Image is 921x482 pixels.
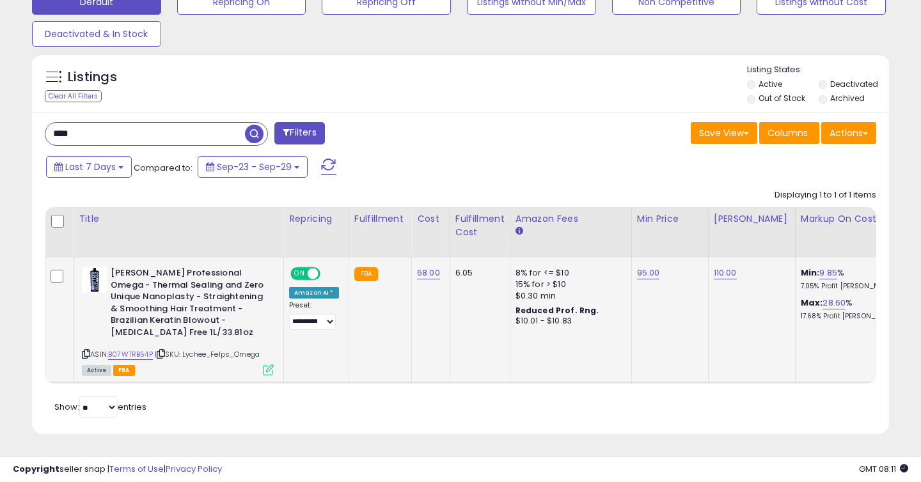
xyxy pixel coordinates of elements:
span: FBA [113,365,135,376]
div: Amazon Fees [516,212,626,226]
small: Amazon Fees. [516,226,523,237]
label: Archived [830,93,865,104]
small: FBA [354,267,378,281]
button: Save View [691,122,757,144]
div: seller snap | | [13,463,222,476]
div: Min Price [637,212,703,226]
div: Markup on Cost [801,212,911,226]
a: 9.85 [819,267,837,279]
div: Amazon AI * [289,287,339,299]
div: Cost [417,212,445,226]
div: % [801,267,907,291]
th: The percentage added to the cost of goods (COGS) that forms the calculator for Min & Max prices. [795,207,917,258]
button: Sep-23 - Sep-29 [198,156,308,178]
img: 41U5dhrYKNL._SL40_.jpg [82,267,107,293]
span: Sep-23 - Sep-29 [217,160,292,173]
span: | SKU: Lychee_Felps_Omega [155,349,260,359]
a: 68.00 [417,267,440,279]
a: Terms of Use [109,463,164,475]
div: Displaying 1 to 1 of 1 items [775,189,876,201]
p: 17.68% Profit [PERSON_NAME] [801,312,907,321]
div: 8% for <= $10 [516,267,622,279]
div: 15% for > $10 [516,279,622,290]
a: B07WTRB54P [108,349,153,360]
span: Compared to: [134,162,193,174]
div: $0.30 min [516,290,622,302]
span: OFF [319,268,339,279]
label: Active [759,79,782,89]
button: Actions [821,122,876,144]
span: All listings currently available for purchase on Amazon [82,365,111,376]
a: 95.00 [637,267,660,279]
b: Min: [801,267,820,279]
h5: Listings [68,68,117,86]
b: Reduced Prof. Rng. [516,305,599,316]
a: Privacy Policy [166,463,222,475]
label: Deactivated [830,79,878,89]
p: Listing States: [747,64,890,76]
div: ASIN: [82,267,274,374]
button: Last 7 Days [46,156,132,178]
b: Max: [801,297,823,309]
div: Repricing [289,212,343,226]
a: 28.60 [823,297,846,309]
div: 6.05 [455,267,500,279]
button: Filters [274,122,324,144]
span: ON [292,268,308,279]
span: Last 7 Days [65,160,116,173]
button: Deactivated & In Stock [32,21,161,47]
div: Fulfillment [354,212,406,226]
span: Show: entries [54,401,146,413]
div: Preset: [289,301,339,330]
a: 110.00 [714,267,737,279]
div: Fulfillment Cost [455,212,505,239]
button: Columns [759,122,819,144]
div: [PERSON_NAME] [714,212,790,226]
div: Clear All Filters [45,90,102,102]
span: Columns [767,127,808,139]
p: 7.05% Profit [PERSON_NAME] [801,282,907,291]
span: 2025-10-8 08:11 GMT [859,463,908,475]
div: $10.01 - $10.83 [516,316,622,327]
strong: Copyright [13,463,59,475]
div: % [801,297,907,321]
div: Title [79,212,278,226]
label: Out of Stock [759,93,805,104]
b: [PERSON_NAME] Professional Omega - Thermal Sealing and Zero Unique Nanoplasty - Straightening & S... [111,267,266,341]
